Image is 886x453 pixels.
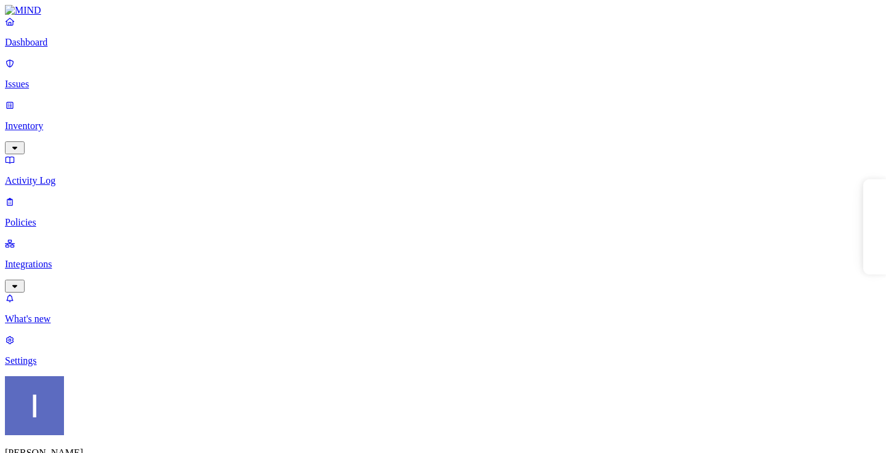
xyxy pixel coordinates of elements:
[5,355,881,366] p: Settings
[5,334,881,366] a: Settings
[5,79,881,90] p: Issues
[5,58,881,90] a: Issues
[5,238,881,291] a: Integrations
[5,259,881,270] p: Integrations
[5,175,881,186] p: Activity Log
[5,100,881,152] a: Inventory
[5,154,881,186] a: Activity Log
[5,5,881,16] a: MIND
[5,16,881,48] a: Dashboard
[5,37,881,48] p: Dashboard
[5,120,881,132] p: Inventory
[5,5,41,16] img: MIND
[5,196,881,228] a: Policies
[5,376,64,435] img: Itai Schwartz
[5,293,881,325] a: What's new
[5,313,881,325] p: What's new
[5,217,881,228] p: Policies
